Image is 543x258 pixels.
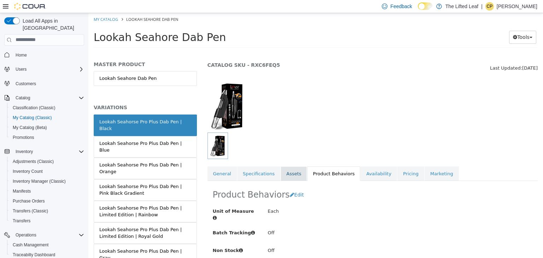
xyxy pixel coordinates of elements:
[10,113,55,122] a: My Catalog (Classic)
[390,3,412,10] span: Feedback
[7,196,87,206] button: Purchase Orders
[434,52,449,58] span: [DATE]
[149,153,192,168] a: Specifications
[16,81,36,87] span: Customers
[11,170,103,184] div: Lookah Seahorse Pro Plus Dab Pen | Pink Black Gradient
[13,218,30,224] span: Transfers
[13,105,56,111] span: Classification (Classic)
[10,123,50,132] a: My Catalog (Beta)
[10,167,84,176] span: Inventory Count
[1,230,87,240] button: Operations
[16,232,36,238] span: Operations
[272,153,309,168] a: Availability
[174,231,339,244] div: Off
[201,175,219,188] button: Edit
[13,231,84,239] span: Operations
[192,153,218,168] a: Assets
[7,113,87,123] button: My Catalog (Classic)
[1,147,87,157] button: Inventory
[14,3,46,10] img: Cova
[119,214,174,223] label: Batch Tracking
[487,2,493,11] span: CP
[174,192,339,205] div: Each
[16,66,27,72] span: Users
[13,94,33,102] button: Catalog
[13,242,48,248] span: Cash Management
[38,4,90,9] span: Lookah Seahore Dab Pen
[309,153,336,168] a: Pricing
[7,123,87,133] button: My Catalog (Beta)
[1,64,87,74] button: Users
[13,125,47,130] span: My Catalog (Beta)
[119,153,148,168] a: General
[10,104,58,112] a: Classification (Classic)
[20,17,84,31] span: Load All Apps in [GEOGRAPHIC_DATA]
[1,78,87,89] button: Customers
[13,135,34,140] span: Promotions
[497,2,537,11] p: [PERSON_NAME]
[13,80,39,88] a: Customers
[13,65,29,74] button: Users
[13,65,84,74] span: Users
[7,240,87,250] button: Cash Management
[13,252,55,258] span: Traceabilty Dashboard
[418,2,433,10] input: Dark Mode
[13,198,45,204] span: Purchase Orders
[119,66,158,119] img: 150
[7,216,87,226] button: Transfers
[7,157,87,166] button: Adjustments (Classic)
[13,147,84,156] span: Inventory
[11,192,103,205] div: Lookah Seahorse Pro Plus Dab Pen | Limited Edition | Rainbow
[10,241,51,249] a: Cash Management
[10,207,51,215] a: Transfers (Classic)
[10,217,84,225] span: Transfers
[11,235,103,248] div: Lookah Seahorse Pro Plus Dab Pen | Gray
[10,197,48,205] a: Purchase Orders
[10,187,34,195] a: Manifests
[10,113,84,122] span: My Catalog (Classic)
[13,115,52,121] span: My Catalog (Classic)
[421,18,448,31] button: Tools
[10,197,84,205] span: Purchase Orders
[13,51,84,59] span: Home
[10,133,84,142] span: Promotions
[10,157,57,166] a: Adjustments (Classic)
[10,133,37,142] a: Promotions
[5,48,109,54] h5: MASTER PRODUCT
[10,123,84,132] span: My Catalog (Beta)
[7,206,87,216] button: Transfers (Classic)
[481,2,483,11] p: |
[445,2,478,11] p: The Lifted Leaf
[119,49,364,55] h5: CATALOG SKU - RXC6FEQ5
[11,213,103,227] div: Lookah Seahorse Pro Plus Dab Pen | Limited Edition | Royal Gold
[13,169,43,174] span: Inventory Count
[11,127,103,141] div: Lookah Seahorse Pro Plus Dab Pen | Blue
[5,4,30,9] a: My Catalog
[16,95,30,101] span: Catalog
[402,52,434,58] span: Last Updated:
[7,166,87,176] button: Inventory Count
[11,105,103,119] div: Lookah Seahorse Pro Plus Dab Pen | Black
[13,94,84,102] span: Catalog
[13,178,66,184] span: Inventory Manager (Classic)
[336,153,370,168] a: Marketing
[13,159,54,164] span: Adjustments (Classic)
[485,2,494,11] div: Christina Paris
[13,51,30,59] a: Home
[124,175,334,188] h2: Product Behaviors
[7,176,87,186] button: Inventory Manager (Classic)
[10,207,84,215] span: Transfers (Classic)
[5,18,138,30] span: Lookah Seahore Dab Pen
[5,58,109,73] a: Lookah Seahore Dab Pen
[10,187,84,195] span: Manifests
[11,148,103,162] div: Lookah Seahorse Pro Plus Dab Pen | Orange
[7,103,87,113] button: Classification (Classic)
[1,50,87,60] button: Home
[1,93,87,103] button: Catalog
[7,133,87,142] button: Promotions
[10,177,84,186] span: Inventory Manager (Classic)
[119,192,174,209] label: Unit of Measure
[10,104,84,112] span: Classification (Classic)
[174,214,339,226] div: Off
